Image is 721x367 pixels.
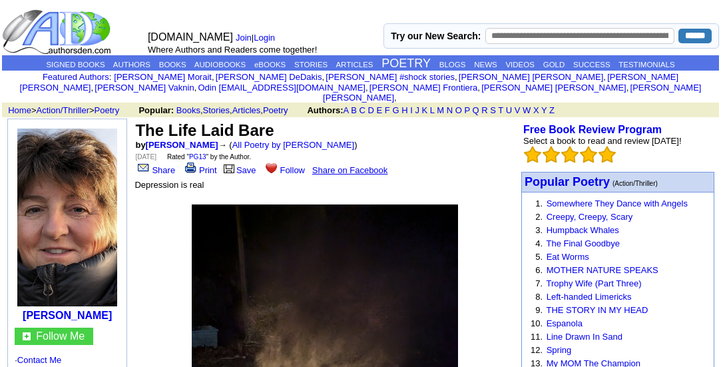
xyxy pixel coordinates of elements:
a: TESTIMONIALS [618,61,674,69]
a: [PERSON_NAME] DeDakis [216,72,322,82]
a: Left-handed Limericks [547,292,632,302]
a: PG13 [189,153,206,161]
a: [PERSON_NAME] Vaknin [95,83,194,93]
font: i [214,74,216,81]
a: S [490,105,496,115]
font: > > [3,105,136,115]
a: R [481,105,487,115]
a: Follow Me [36,330,85,342]
a: MOTHER NATURE SPEAKS [547,265,658,275]
a: Q [472,105,479,115]
a: Popular Poetry [525,177,610,188]
img: bigemptystars.png [543,146,560,163]
font: i [606,74,607,81]
a: Eat Worms [547,252,589,262]
a: All Poetry by [PERSON_NAME] [232,140,355,150]
font: (Action/Thriller) [612,180,658,187]
a: [PERSON_NAME] [146,140,218,150]
img: bigemptystars.png [561,146,579,163]
a: T [498,105,503,115]
a: AUTHORS [113,61,150,69]
a: A [344,105,349,115]
a: Humpback Whales [547,225,619,235]
img: logo_ad.gif [2,9,114,55]
a: Print [182,165,217,175]
font: Depression is real [134,180,204,190]
img: gc.jpg [23,332,31,340]
a: eBOOKS [254,61,286,69]
a: [PERSON_NAME] [PERSON_NAME] [20,72,679,93]
a: N [447,105,453,115]
font: [DOMAIN_NAME] [148,31,233,43]
a: [PERSON_NAME] Morait [114,72,212,82]
font: i [397,95,398,102]
a: Odin [EMAIL_ADDRESS][DOMAIN_NAME] [198,83,365,93]
a: [PERSON_NAME] [23,310,112,321]
a: H [401,105,407,115]
a: GOLD [543,61,565,69]
a: BOOKS [159,61,186,69]
font: i [324,74,326,81]
a: G [392,105,399,115]
a: SIGNED BOOKS [46,61,105,69]
font: , , , , , , , , , , [20,72,702,103]
a: M [437,105,444,115]
a: Action/Thriller [37,105,89,115]
font: by [135,140,218,150]
font: i [480,85,481,92]
font: Rated " " by the Author. [167,153,251,161]
a: STORIES [294,61,328,69]
label: Try our New Search: [391,31,481,41]
a: E [377,105,383,115]
a: D [367,105,373,115]
font: 10. [531,318,543,328]
font: 5. [535,252,543,262]
font: 9. [535,305,543,315]
a: Login [254,33,275,43]
a: SUCCESS [573,61,610,69]
a: Books [176,105,200,115]
a: Y [541,105,547,115]
font: | [236,33,280,43]
font: 2. [535,212,543,222]
a: J [415,105,419,115]
a: P [464,105,469,115]
a: Espanola [547,318,583,328]
a: Somewhere They Dance with Angels [547,198,688,208]
a: Free Book Review Program [523,124,662,135]
font: 1. [535,198,543,208]
a: VIDEOS [505,61,534,69]
a: Z [549,105,555,115]
font: Select a book to read and review [DATE]! [523,136,682,146]
a: [PERSON_NAME] [PERSON_NAME] [481,83,626,93]
font: [DATE] [135,153,156,161]
font: 4. [535,238,543,248]
font: i [628,85,630,92]
a: THE STORY IN MY HEAD [546,305,648,315]
a: Share on Facebook [312,165,387,175]
font: Popular Poetry [525,175,610,188]
a: Contact Me [17,355,61,365]
a: Join [236,33,252,43]
font: → ( ) [218,140,358,150]
font: 8. [535,292,543,302]
a: Home [8,105,31,115]
font: i [196,85,198,92]
font: The Life Laid Bare [135,121,274,139]
font: 3. [535,225,543,235]
a: [PERSON_NAME] [PERSON_NAME] [459,72,603,82]
a: O [455,105,462,115]
img: bigemptystars.png [524,146,541,163]
a: B [351,105,357,115]
b: Authors: [307,105,343,115]
a: Articles [232,105,261,115]
a: Follow [263,165,305,175]
a: [PERSON_NAME] #shock stories [326,72,455,82]
a: Creepy, Creepy, Scary [547,212,633,222]
a: [PERSON_NAME] [PERSON_NAME] [323,83,701,103]
font: 12. [531,345,543,355]
font: i [368,85,369,92]
a: ARTICLES [336,61,373,69]
a: Featured Authors [43,72,109,82]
